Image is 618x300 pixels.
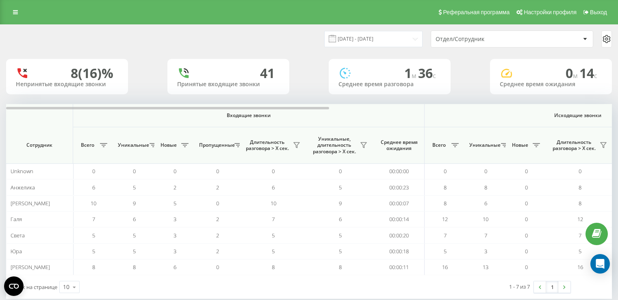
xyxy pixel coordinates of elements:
div: 10 [63,283,69,291]
span: 0 [444,167,447,175]
span: 5 [92,232,95,239]
span: 9 [339,200,342,207]
span: 5 [339,248,342,255]
span: 6 [484,200,487,207]
span: Всего [77,142,98,148]
td: 00:00:14 [374,211,425,227]
td: 00:00:20 [374,227,425,243]
span: 2 [216,248,219,255]
span: 0 [92,167,95,175]
span: 5 [272,248,275,255]
span: Уникальные, длительность разговора > Х сек. [311,136,358,155]
span: 5 [133,232,136,239]
span: 0 [339,167,342,175]
span: 5 [173,200,176,207]
span: 0 [272,167,275,175]
span: 5 [444,248,447,255]
span: 5 [133,248,136,255]
span: Среднее время ожидания [380,139,418,152]
span: 13 [483,263,488,271]
span: 7 [92,215,95,223]
span: Света [11,232,25,239]
span: Сотрудник [13,142,66,148]
span: 7 [579,232,581,239]
span: Пропущенные [199,142,232,148]
span: 8 [133,263,136,271]
td: 00:00:23 [374,179,425,195]
span: 1 [404,64,418,82]
span: 12 [442,215,448,223]
div: Отдел/Сотрудник [436,36,533,43]
span: м [573,71,579,80]
span: 6 [133,215,136,223]
span: 2 [216,232,219,239]
span: 10 [271,200,276,207]
span: 8 [579,184,581,191]
span: 8 [444,200,447,207]
span: 0 [525,200,528,207]
span: c [594,71,597,80]
div: Непринятые входящие звонки [16,81,118,88]
div: 41 [260,65,275,81]
span: 2 [216,215,219,223]
div: Принятые входящие звонки [177,81,280,88]
span: Длительность разговора > Х сек. [551,139,597,152]
span: 2 [173,184,176,191]
a: 1 [546,281,558,293]
span: 5 [339,184,342,191]
span: Unknown [11,167,33,175]
span: Всего [429,142,449,148]
span: 8 [444,184,447,191]
span: Новые [510,142,530,148]
td: 00:00:07 [374,196,425,211]
span: Настройки профиля [524,9,577,15]
span: 0 [525,167,528,175]
span: 0 [525,248,528,255]
span: c [433,71,436,80]
button: Open CMP widget [4,276,24,296]
span: 8 [339,263,342,271]
span: 6 [92,184,95,191]
span: 36 [418,64,436,82]
span: Галя [11,215,22,223]
span: 5 [92,248,95,255]
span: 10 [91,200,96,207]
span: 8 [272,263,275,271]
div: Среднее время ожидания [500,81,602,88]
span: 3 [173,232,176,239]
td: 00:00:18 [374,243,425,259]
span: 0 [525,263,528,271]
span: 0 [566,64,579,82]
span: Строк на странице [10,283,57,291]
div: Open Intercom Messenger [590,254,610,274]
span: 2 [216,184,219,191]
span: 0 [525,232,528,239]
span: м [412,71,418,80]
span: Анжелика [11,184,35,191]
span: 3 [484,248,487,255]
span: 7 [444,232,447,239]
span: 14 [579,64,597,82]
div: Среднее время разговора [338,81,441,88]
span: 6 [173,263,176,271]
span: 0 [484,167,487,175]
td: 00:00:11 [374,259,425,275]
span: 8 [92,263,95,271]
span: 7 [484,232,487,239]
span: 5 [133,184,136,191]
span: 16 [442,263,448,271]
span: Юра [11,248,22,255]
span: 0 [133,167,136,175]
span: 8 [579,200,581,207]
span: Выход [590,9,607,15]
span: 16 [577,263,583,271]
span: Реферальная программа [443,9,510,15]
span: Входящие звонки [94,112,403,119]
span: 0 [579,167,581,175]
span: 9 [133,200,136,207]
span: 8 [484,184,487,191]
span: Новые [158,142,179,148]
span: 3 [173,248,176,255]
td: 00:00:00 [374,163,425,179]
span: 0 [173,167,176,175]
